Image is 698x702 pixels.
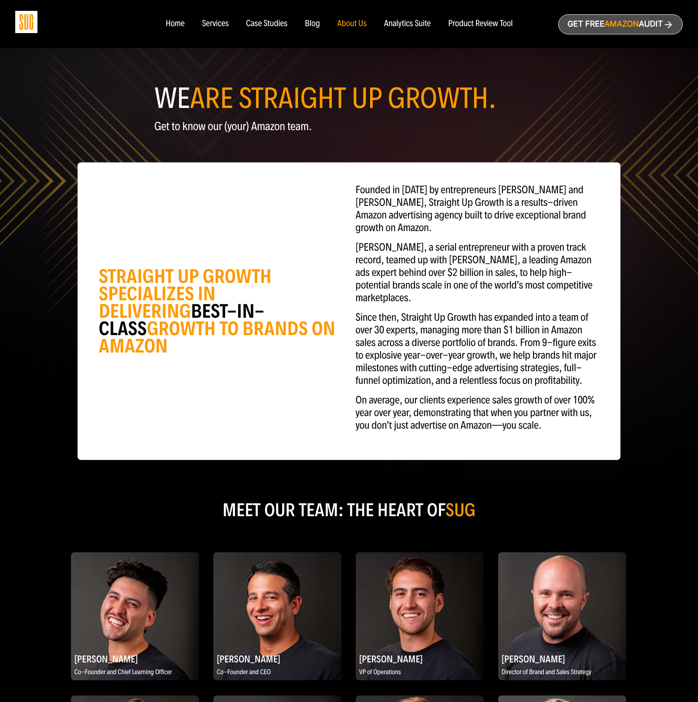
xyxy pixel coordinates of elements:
[384,19,431,29] a: Analytics Suite
[71,667,199,678] p: Co-Founder and Chief Learning Officer
[99,268,343,355] div: STRAIGHT UP GROWTH SPECIALIZES IN DELIVERING GROWTH TO BRANDS ON AMAZON
[498,650,626,667] h2: [PERSON_NAME]
[356,552,484,680] img: Marco Tejada, VP of Operations
[213,552,341,680] img: Evan Kesner, Co-Founder and CEO
[558,14,683,34] a: Get freeAmazonAudit
[604,20,639,29] span: Amazon
[71,552,199,680] img: Daniel Tejada, Co-Founder and Chief Learning Officer
[356,667,484,678] p: VP of Operations
[213,667,341,678] p: Co-Founder and CEO
[15,11,37,33] img: Sug
[356,394,600,432] p: On average, our clients experience sales growth of over 100% year over year, demonstrating that w...
[448,19,513,29] a: Product Review Tool
[356,241,600,304] p: [PERSON_NAME], a serial entrepreneur with a proven track record, teamed up with [PERSON_NAME], a ...
[356,311,600,387] p: Since then, Straight Up Growth has expanded into a team of over 30 experts, managing more than $1...
[154,120,543,133] p: Get to know our (your) Amazon team.
[154,85,543,111] h1: WE
[213,650,341,667] h2: [PERSON_NAME]
[445,499,475,521] span: SUG
[498,552,626,680] img: Brett Vetter, Director of Brand and Sales Strategy
[99,299,265,340] span: BEST-IN-CLASS
[165,19,184,29] a: Home
[356,184,600,234] p: Founded in [DATE] by entrepreneurs [PERSON_NAME] and [PERSON_NAME], Straight Up Growth is a resul...
[71,650,199,667] h2: [PERSON_NAME]
[190,81,496,116] span: ARE STRAIGHT UP GROWTH.
[356,650,484,667] h2: [PERSON_NAME]
[305,19,320,29] a: Blog
[337,19,367,29] a: About Us
[498,667,626,678] p: Director of Brand and Sales Strategy
[202,19,229,29] a: Services
[246,19,287,29] a: Case Studies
